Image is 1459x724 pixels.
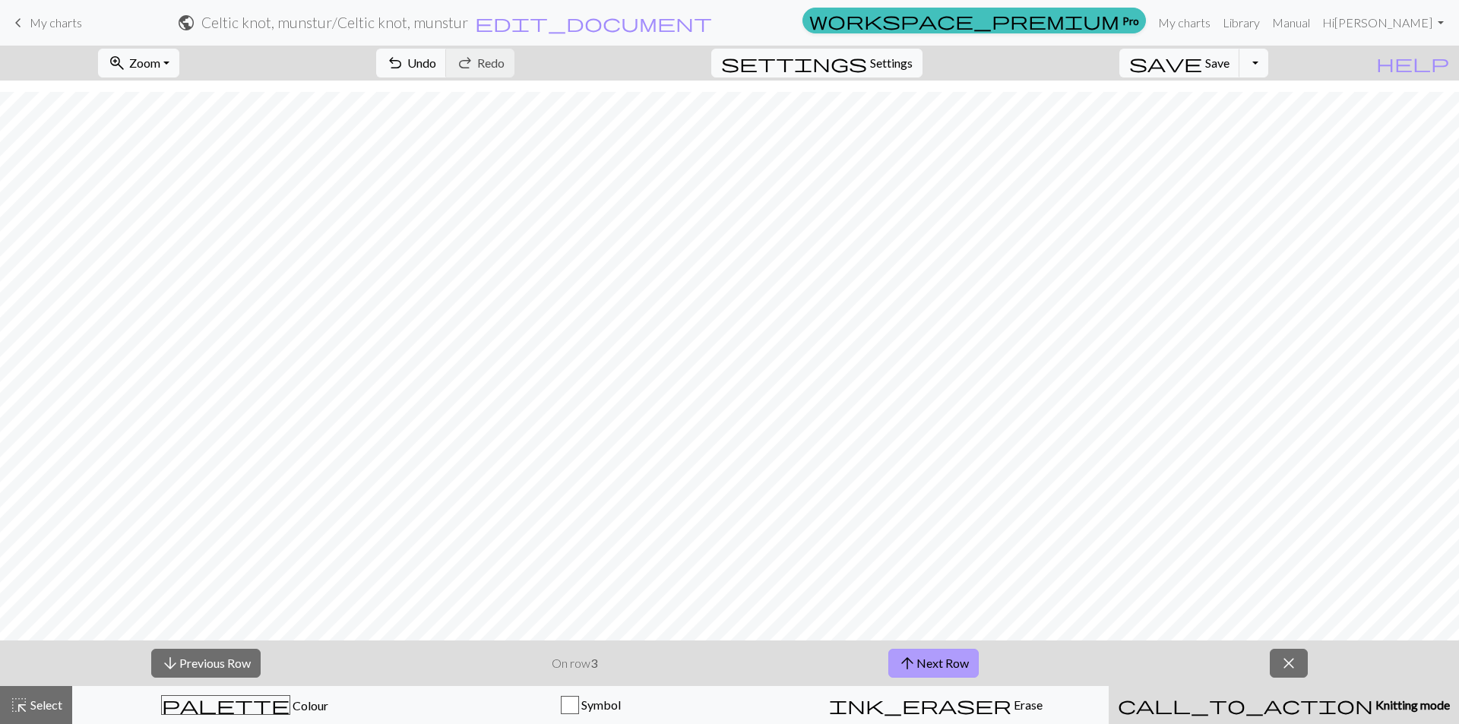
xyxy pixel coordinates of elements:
p: On row [552,654,597,672]
i: Settings [721,54,867,72]
button: Symbol [418,686,764,724]
span: Settings [870,54,913,72]
a: My charts [1152,8,1217,38]
button: Previous Row [151,649,261,678]
button: Colour [72,686,418,724]
span: Knitting mode [1373,697,1450,712]
h2: Celtic knot, munstur / Celtic knot, munstur [201,14,468,31]
span: palette [162,694,290,716]
span: settings [721,52,867,74]
span: keyboard_arrow_left [9,12,27,33]
span: help [1376,52,1449,74]
span: My charts [30,15,82,30]
span: arrow_upward [898,653,916,674]
span: edit_document [475,12,712,33]
span: highlight_alt [10,694,28,716]
button: Next Row [888,649,979,678]
span: Save [1205,55,1230,70]
button: Save [1119,49,1240,77]
span: Zoom [129,55,160,70]
button: Undo [376,49,447,77]
button: Erase [763,686,1109,724]
span: Symbol [579,697,621,712]
a: My charts [9,10,82,36]
span: call_to_action [1118,694,1373,716]
span: public [177,12,195,33]
span: workspace_premium [809,10,1119,31]
button: SettingsSettings [711,49,923,77]
a: Manual [1266,8,1316,38]
span: Select [28,697,62,712]
button: Zoom [98,49,179,77]
span: Erase [1011,697,1043,712]
span: undo [386,52,404,74]
strong: 3 [590,656,597,670]
span: Colour [290,698,328,713]
span: arrow_downward [161,653,179,674]
a: Library [1217,8,1266,38]
button: Knitting mode [1109,686,1459,724]
a: Pro [802,8,1146,33]
span: zoom_in [108,52,126,74]
span: save [1129,52,1202,74]
span: Undo [407,55,436,70]
a: Hi[PERSON_NAME] [1316,8,1450,38]
span: close [1280,653,1298,674]
span: ink_eraser [829,694,1011,716]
